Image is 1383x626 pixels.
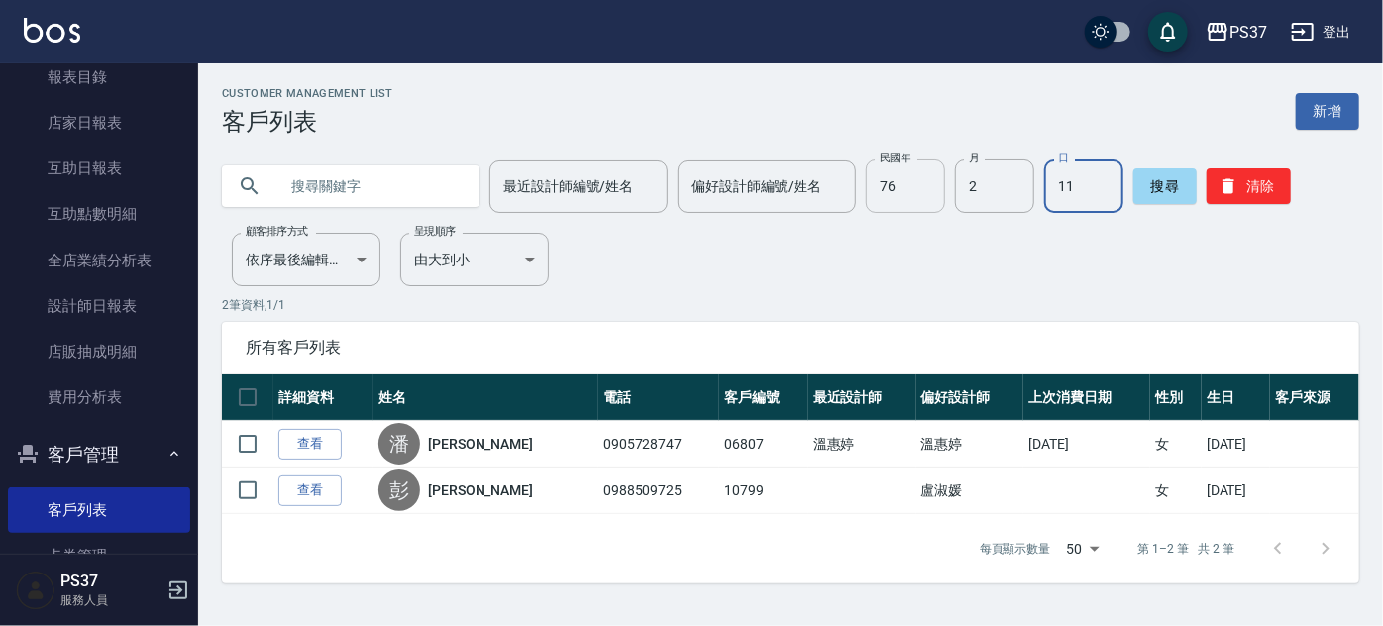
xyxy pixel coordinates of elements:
div: PS37 [1229,20,1267,45]
h2: Customer Management List [222,87,393,100]
a: 新增 [1296,93,1359,130]
td: 女 [1150,468,1202,514]
h3: 客戶列表 [222,108,393,136]
button: PS37 [1198,12,1275,52]
td: 盧淑媛 [916,468,1024,514]
a: [PERSON_NAME] [428,434,533,454]
td: [DATE] [1202,421,1270,468]
th: 客戶編號 [719,374,808,421]
a: 全店業績分析表 [8,238,190,283]
label: 呈現順序 [414,224,456,239]
p: 2 筆資料, 1 / 1 [222,296,1359,314]
td: 女 [1150,421,1202,468]
label: 月 [969,151,979,165]
a: [PERSON_NAME] [428,480,533,500]
label: 民國年 [880,151,910,165]
td: 0905728747 [598,421,719,468]
h5: PS37 [60,572,161,591]
p: 每頁顯示數量 [980,540,1051,558]
a: 費用分析表 [8,374,190,420]
td: [DATE] [1023,421,1150,468]
td: 溫惠婷 [916,421,1024,468]
button: 登出 [1283,14,1359,51]
button: 清除 [1207,168,1291,204]
button: 搜尋 [1133,168,1197,204]
img: Person [16,571,55,610]
img: Logo [24,18,80,43]
div: 50 [1059,522,1107,575]
th: 姓名 [373,374,598,421]
span: 所有客戶列表 [246,338,1335,358]
button: 客戶管理 [8,429,190,480]
a: 報表目錄 [8,54,190,100]
button: save [1148,12,1188,52]
input: 搜尋關鍵字 [277,159,464,213]
label: 顧客排序方式 [246,224,308,239]
div: 潘 [378,423,420,465]
th: 客戶來源 [1270,374,1359,421]
label: 日 [1058,151,1068,165]
td: 0988509725 [598,468,719,514]
th: 性別 [1150,374,1202,421]
a: 互助日報表 [8,146,190,191]
td: 10799 [719,468,808,514]
a: 互助點數明細 [8,191,190,237]
a: 客戶列表 [8,487,190,533]
td: 06807 [719,421,808,468]
a: 店家日報表 [8,100,190,146]
th: 電話 [598,374,719,421]
div: 彭 [378,469,420,511]
th: 偏好設計師 [916,374,1024,421]
th: 上次消費日期 [1023,374,1150,421]
p: 服務人員 [60,591,161,609]
a: 查看 [278,475,342,506]
a: 設計師日報表 [8,283,190,329]
div: 由大到小 [400,233,549,286]
a: 店販抽成明細 [8,329,190,374]
td: 溫惠婷 [808,421,916,468]
th: 生日 [1202,374,1270,421]
th: 詳細資料 [273,374,373,421]
p: 第 1–2 筆 共 2 筆 [1138,540,1234,558]
a: 卡券管理 [8,533,190,578]
th: 最近設計師 [808,374,916,421]
td: [DATE] [1202,468,1270,514]
a: 查看 [278,429,342,460]
div: 依序最後編輯時間 [232,233,380,286]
